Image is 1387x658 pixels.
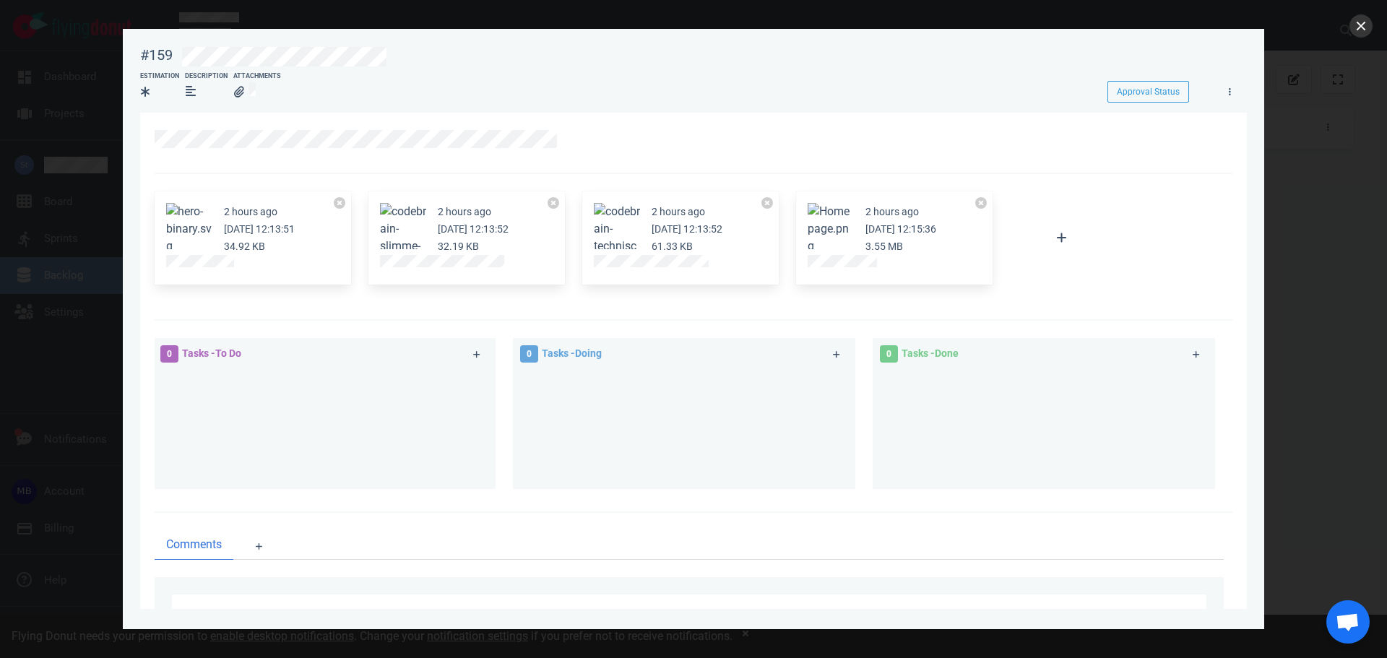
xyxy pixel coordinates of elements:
button: Zoom image [380,203,426,272]
small: 3.55 MB [865,241,903,252]
small: 34.92 KB [224,241,265,252]
button: Zoom image [808,203,854,255]
span: Tasks - Doing [542,347,602,359]
div: Estimation [140,72,179,82]
div: Open de chat [1326,600,1370,644]
button: Approval Status [1107,81,1189,103]
small: [DATE] 12:13:51 [224,223,295,235]
button: close [1349,14,1373,38]
span: Comments [166,536,222,553]
small: [DATE] 12:15:36 [865,223,936,235]
div: Description [185,72,228,82]
small: 2 hours ago [865,206,919,217]
button: Zoom image [594,203,640,272]
small: 61.33 KB [652,241,693,252]
span: Tasks - Done [902,347,959,359]
span: 0 [160,345,178,363]
span: 0 [520,345,538,363]
div: Attachments [233,72,281,82]
small: 2 hours ago [438,206,491,217]
small: 2 hours ago [224,206,277,217]
span: 0 [880,345,898,363]
small: 2 hours ago [652,206,705,217]
small: [DATE] 12:13:52 [438,223,509,235]
div: #159 [140,46,173,64]
span: Tasks - To Do [182,347,241,359]
small: [DATE] 12:13:52 [652,223,722,235]
small: 32.19 KB [438,241,479,252]
button: Zoom image [166,203,212,255]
